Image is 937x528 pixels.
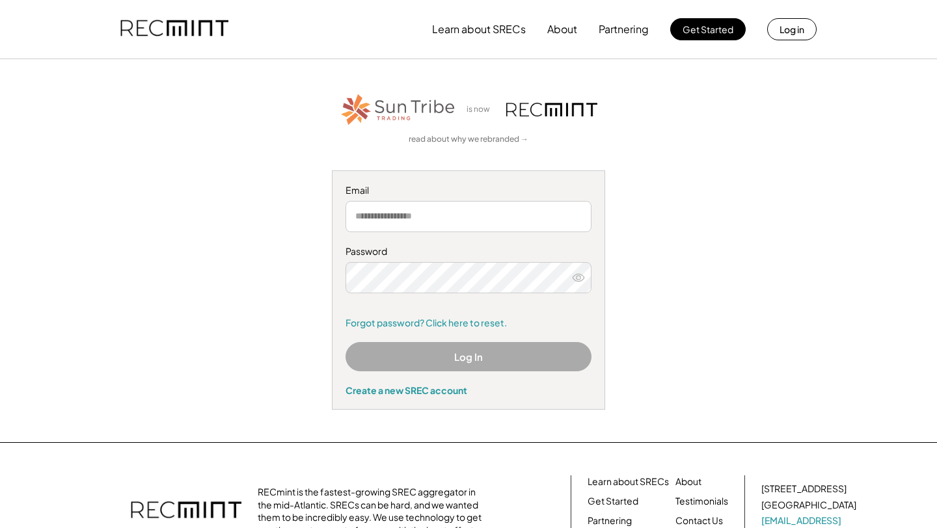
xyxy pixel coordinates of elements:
img: recmint-logotype%403x.png [120,7,228,51]
div: is now [463,104,500,115]
a: Partnering [588,514,632,527]
a: Contact Us [675,514,723,527]
div: Email [346,184,591,197]
a: Learn about SRECs [588,475,669,488]
button: Get Started [670,18,746,40]
img: STT_Horizontal_Logo%2B-%2BColor.png [340,92,457,127]
a: Get Started [588,495,638,508]
button: Learn about SRECs [432,16,526,42]
a: read about why we rebranded → [409,134,528,145]
div: [STREET_ADDRESS] [761,482,847,495]
div: Create a new SREC account [346,384,591,396]
a: Testimonials [675,495,728,508]
a: About [675,475,701,488]
button: Log in [767,18,817,40]
button: Partnering [599,16,649,42]
div: [GEOGRAPHIC_DATA] [761,499,856,512]
img: recmint-logotype%403x.png [506,103,597,116]
button: Log In [346,342,591,371]
a: Forgot password? Click here to reset. [346,317,591,330]
div: Password [346,245,591,258]
button: About [547,16,577,42]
